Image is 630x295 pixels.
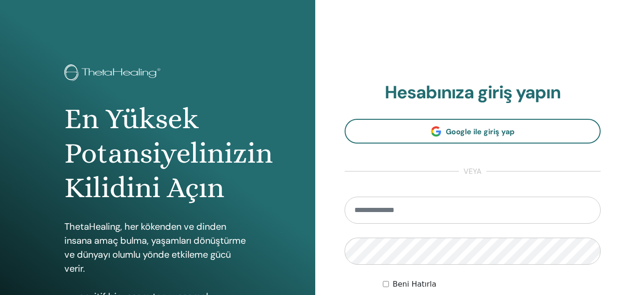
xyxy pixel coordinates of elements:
div: Keep me authenticated indefinitely or until I manually logout [383,279,601,290]
h2: Hesabınıza giriş yapın [345,82,601,103]
span: veya [459,166,486,177]
span: Google ile giriş yap [446,127,514,137]
a: Google ile giriş yap [345,119,601,144]
label: Beni Hatırla [393,279,436,290]
h1: En Yüksek Potansiyelinizin Kilidini Açın [64,102,251,206]
p: ThetaHealing, her kökenden ve dinden insana amaç bulma, yaşamları dönüştürme ve dünyayı olumlu yö... [64,220,251,275]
